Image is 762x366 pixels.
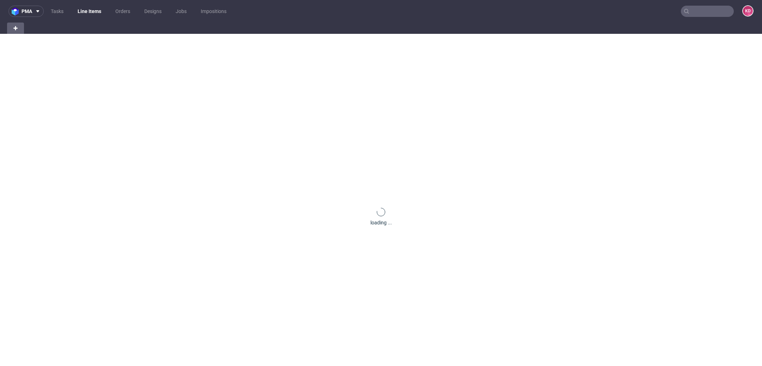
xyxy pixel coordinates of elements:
figcaption: KD [743,6,753,16]
a: Impositions [196,6,231,17]
img: logo [12,7,22,15]
a: Designs [140,6,166,17]
a: Line Items [73,6,105,17]
a: Jobs [171,6,191,17]
div: loading ... [370,219,392,226]
span: pma [22,9,32,14]
a: Tasks [47,6,68,17]
button: pma [8,6,44,17]
a: Orders [111,6,134,17]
